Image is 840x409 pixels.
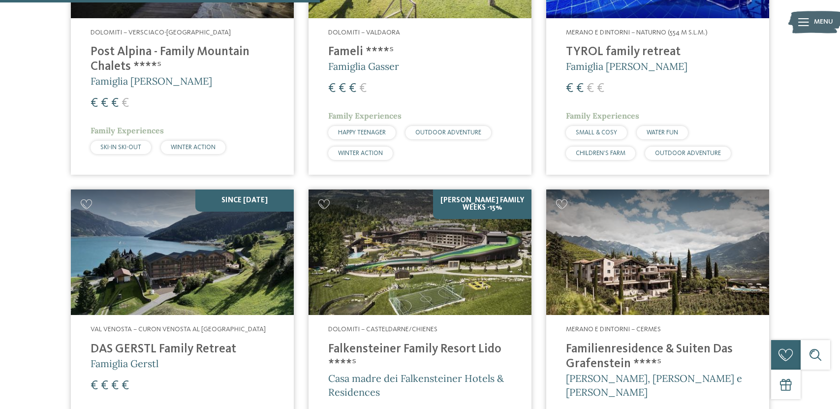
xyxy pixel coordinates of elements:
span: Family Experiences [328,111,402,121]
h4: Falkensteiner Family Resort Lido ****ˢ [328,342,512,372]
span: CHILDREN’S FARM [576,150,625,157]
span: SKI-IN SKI-OUT [100,144,141,151]
span: OUTDOOR ADVENTURE [415,129,481,136]
span: Famiglia [PERSON_NAME] [91,75,212,87]
h4: Familienresidence & Suiten Das Grafenstein ****ˢ [566,342,749,372]
span: € [339,82,346,95]
span: SMALL & COSY [576,129,617,136]
span: € [587,82,594,95]
span: Merano e dintorni – Cermes [566,326,661,333]
span: Dolomiti – Versciaco-[GEOGRAPHIC_DATA] [91,29,231,36]
h4: TYROL family retreat [566,45,749,60]
span: € [122,379,129,392]
span: Dolomiti – Casteldarne/Chienes [328,326,437,333]
span: € [359,82,367,95]
span: € [122,97,129,110]
span: € [349,82,356,95]
span: Merano e dintorni – Naturno (554 m s.l.m.) [566,29,708,36]
img: Cercate un hotel per famiglie? Qui troverete solo i migliori! [546,189,769,315]
span: € [576,82,584,95]
span: Casa madre dei Falkensteiner Hotels & Residences [328,372,504,398]
span: € [111,379,119,392]
span: WINTER ACTION [171,144,216,151]
span: € [101,379,108,392]
span: [PERSON_NAME], [PERSON_NAME] e [PERSON_NAME] [566,372,742,398]
span: Famiglia Gasser [328,60,399,72]
span: Family Experiences [91,126,164,135]
span: Val Venosta – Curon Venosta al [GEOGRAPHIC_DATA] [91,326,266,333]
h4: DAS GERSTL Family Retreat [91,342,274,357]
span: € [597,82,604,95]
span: Dolomiti – Valdaora [328,29,400,36]
span: Famiglia Gerstl [91,357,158,370]
img: Cercate un hotel per famiglie? Qui troverete solo i migliori! [309,189,531,315]
span: € [111,97,119,110]
span: Famiglia [PERSON_NAME] [566,60,687,72]
span: € [91,97,98,110]
span: € [91,379,98,392]
img: Cercate un hotel per famiglie? Qui troverete solo i migliori! [71,189,294,315]
span: OUTDOOR ADVENTURE [655,150,721,157]
span: WATER FUN [647,129,678,136]
span: HAPPY TEENAGER [338,129,386,136]
h4: Post Alpina - Family Mountain Chalets ****ˢ [91,45,274,74]
span: € [101,97,108,110]
span: € [566,82,573,95]
span: WINTER ACTION [338,150,383,157]
span: € [328,82,336,95]
span: Family Experiences [566,111,639,121]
